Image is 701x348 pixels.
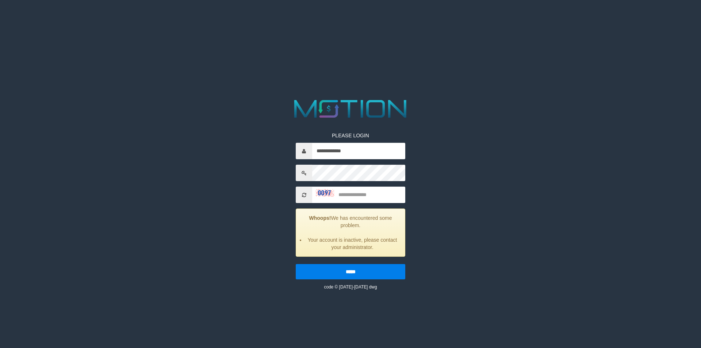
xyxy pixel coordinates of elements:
[305,236,399,251] li: Your account is inactive, please contact your administrator.
[309,215,331,221] strong: Whoops!
[296,209,405,257] div: We has encountered some problem.
[289,97,412,121] img: MOTION_logo.png
[316,189,334,196] img: captcha
[324,284,377,290] small: code © [DATE]-[DATE] dwg
[296,132,405,139] p: PLEASE LOGIN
